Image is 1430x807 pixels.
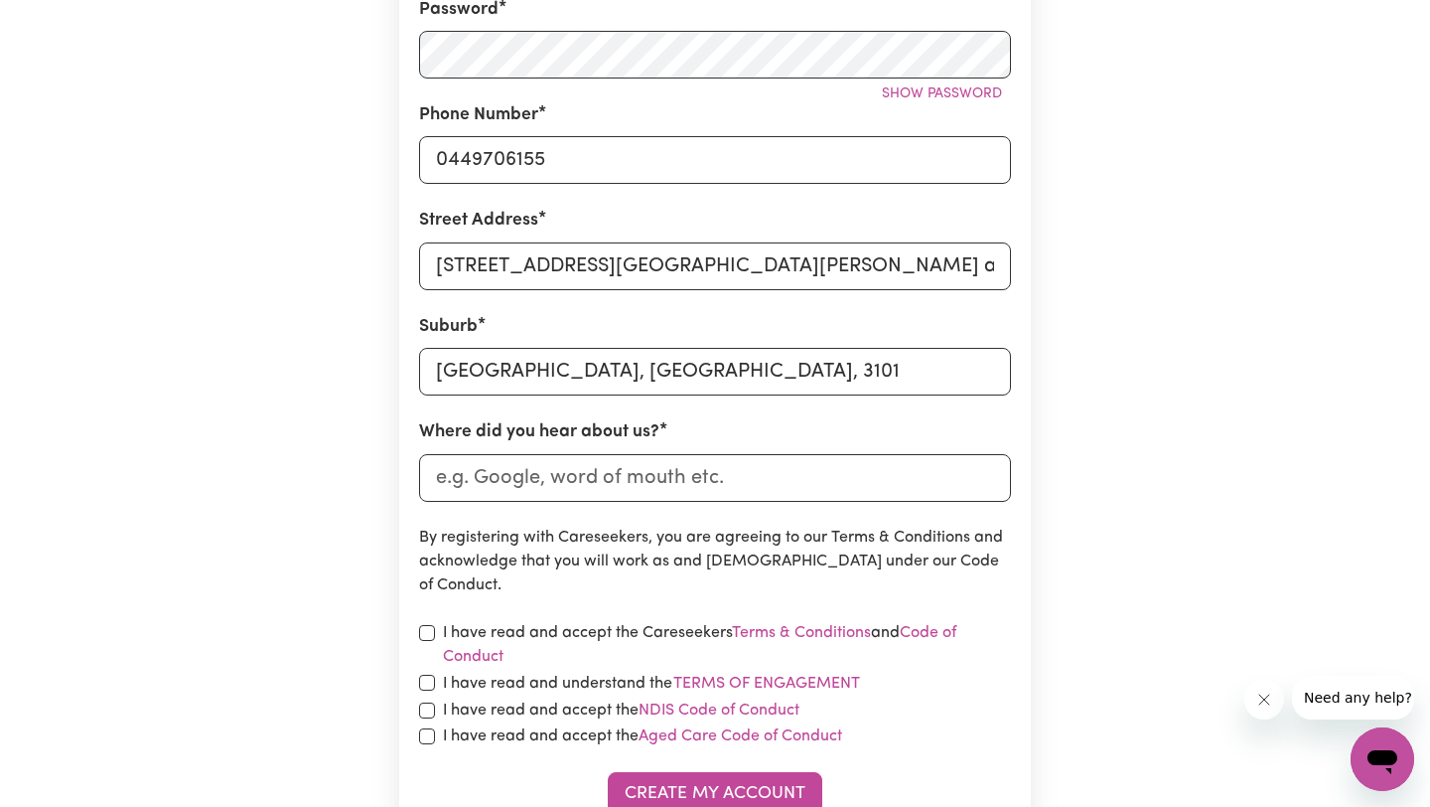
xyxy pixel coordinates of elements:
[443,625,956,665] a: Code of Conduct
[419,102,538,128] label: Phone Number
[873,79,1011,109] button: Show password
[419,208,538,234] label: Street Address
[672,671,861,697] button: I have read and understand the
[443,699,799,723] label: I have read and accept the
[419,348,1011,396] input: e.g. North Bondi, New South Wales
[443,621,1011,669] label: I have read and accept the Careseekers and
[419,314,478,340] label: Suburb
[1351,727,1414,791] iframe: Button to launch messaging window
[419,419,659,445] label: Where did you hear about us?
[732,625,871,641] a: Terms & Conditions
[419,526,1011,597] p: By registering with Careseekers, you are agreeing to our Terms & Conditions and acknowledge that ...
[1244,680,1284,720] iframe: Close message
[419,242,1011,290] input: e.g. 221B Victoria St
[882,86,1002,101] span: Show password
[443,671,861,697] label: I have read and understand the
[419,454,1011,502] input: e.g. Google, word of mouth etc.
[639,728,842,744] a: Aged Care Code of Conduct
[1292,676,1414,720] iframe: Message from company
[639,703,799,719] a: NDIS Code of Conduct
[419,136,1011,184] input: e.g. 0412 345 678
[443,725,842,748] label: I have read and accept the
